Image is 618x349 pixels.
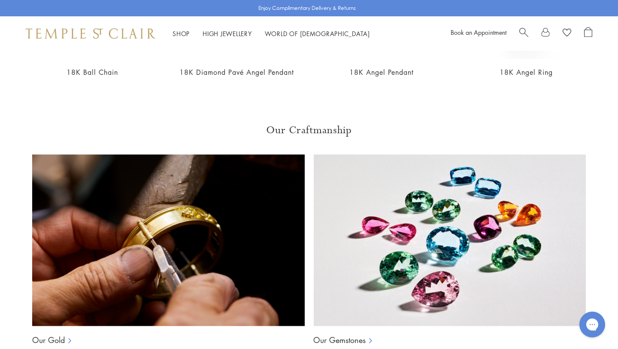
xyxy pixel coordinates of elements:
[32,123,586,137] h3: Our Craftmanship
[203,29,252,38] a: High JewelleryHigh Jewellery
[313,335,366,345] a: Our Gemstones
[173,28,370,39] nav: Main navigation
[563,27,571,40] a: View Wishlist
[575,309,609,340] iframe: Gorgias live chat messenger
[265,29,370,38] a: World of [DEMOGRAPHIC_DATA]World of [DEMOGRAPHIC_DATA]
[67,67,118,77] a: 18K Ball Chain
[584,27,592,40] a: Open Shopping Bag
[519,27,528,40] a: Search
[349,67,414,77] a: 18K Angel Pendant
[451,28,506,37] a: Book an Appointment
[173,29,190,38] a: ShopShop
[32,335,65,345] a: Our Gold
[258,4,356,12] p: Enjoy Complimentary Delivery & Returns
[26,28,155,39] img: Temple St. Clair
[500,67,553,77] a: 18K Angel Ring
[313,154,586,326] img: Ball Chains
[32,154,305,326] img: Ball Chains
[179,67,294,77] a: 18K Diamond Pavé Angel Pendant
